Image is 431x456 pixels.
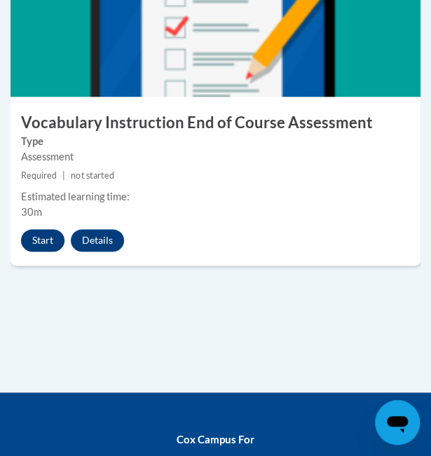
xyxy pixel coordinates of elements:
[11,112,420,134] h3: Vocabulary Instruction End of Course Assessment
[21,149,410,165] div: Assessment
[62,170,65,181] span: |
[21,189,410,205] div: Estimated learning time:
[375,400,420,445] iframe: Button to launch messaging window
[177,432,254,445] b: Cox Campus For
[21,134,410,149] label: Type
[21,206,42,218] span: 30m
[21,229,64,251] button: Start
[71,229,124,251] button: Details
[71,170,114,181] span: not started
[21,170,57,181] span: Required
